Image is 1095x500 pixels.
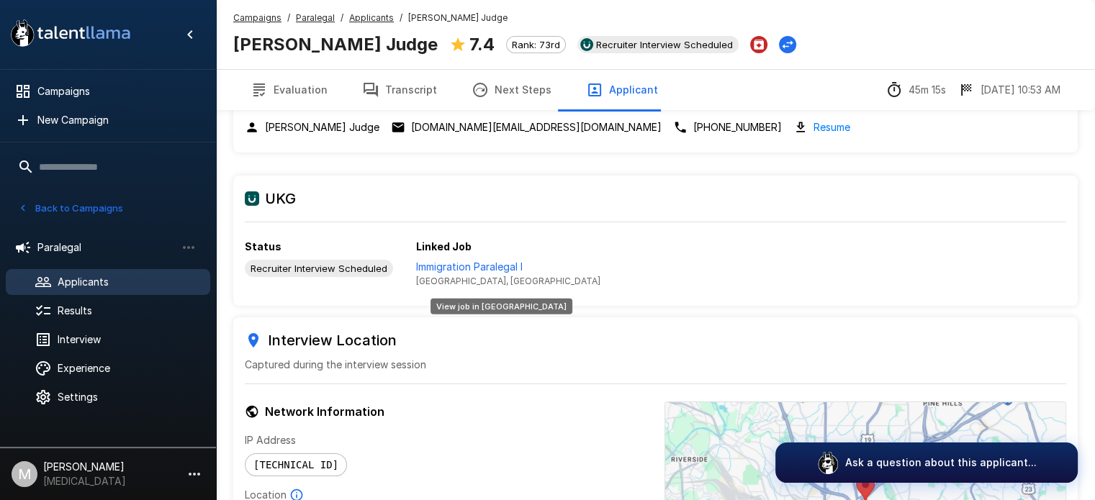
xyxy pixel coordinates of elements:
h6: UKG [245,187,1066,210]
b: Linked Job [416,240,472,253]
b: 7.4 [469,34,495,55]
button: Transcript [345,70,454,110]
p: [DATE] 10:53 AM [981,83,1060,97]
p: Captured during the interview session [245,358,1066,372]
div: View profile in UKG [245,260,393,277]
h6: Network Information [245,401,647,422]
b: [PERSON_NAME] Judge [233,34,438,55]
div: View job in [GEOGRAPHIC_DATA] [431,299,572,314]
u: Applicants [349,12,394,23]
span: Rank: 73rd [507,39,565,50]
p: [PERSON_NAME] Judge [265,120,379,135]
span: [TECHNICAL_ID] [245,459,346,471]
div: View profile in UKG [577,36,739,53]
button: Ask a question about this applicant... [775,442,1078,483]
div: The time between starting and completing the interview [886,81,946,99]
u: Paralegal [296,12,335,23]
u: Campaigns [233,12,281,23]
p: [DOMAIN_NAME][EMAIL_ADDRESS][DOMAIN_NAME] [411,120,662,135]
a: View job in UKG [416,260,600,288]
button: Next Steps [454,70,569,110]
p: Ask a question about this applicant... [845,455,1037,470]
h6: Interview Location [245,329,1066,352]
div: Click to copy [245,120,379,135]
span: Recruiter Interview Scheduled [245,263,393,274]
p: Immigration Paralegal I [416,260,600,274]
span: Recruiter Interview Scheduled [590,39,739,50]
b: Status [245,240,281,253]
button: Evaluation [233,70,345,110]
button: Applicant [569,70,675,110]
img: ukg_logo.jpeg [580,38,593,51]
span: [PERSON_NAME] Judge [408,11,508,25]
img: ukg_logo.jpeg [245,191,259,206]
div: Click to copy [673,120,782,135]
a: Resume [814,119,850,135]
p: [PHONE_NUMBER] [693,120,782,135]
button: Change Stage [779,36,796,53]
span: / [287,11,290,25]
p: IP Address [245,433,647,447]
div: Download resume [793,119,850,135]
button: Archive Applicant [750,36,767,53]
img: logo_glasses@2x.png [816,451,839,474]
div: The date and time when the interview was completed [957,81,1060,99]
p: 45m 15s [909,83,946,97]
span: / [341,11,343,25]
span: [GEOGRAPHIC_DATA], [GEOGRAPHIC_DATA] [416,274,600,288]
span: / [400,11,402,25]
div: Click to copy [391,120,662,135]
